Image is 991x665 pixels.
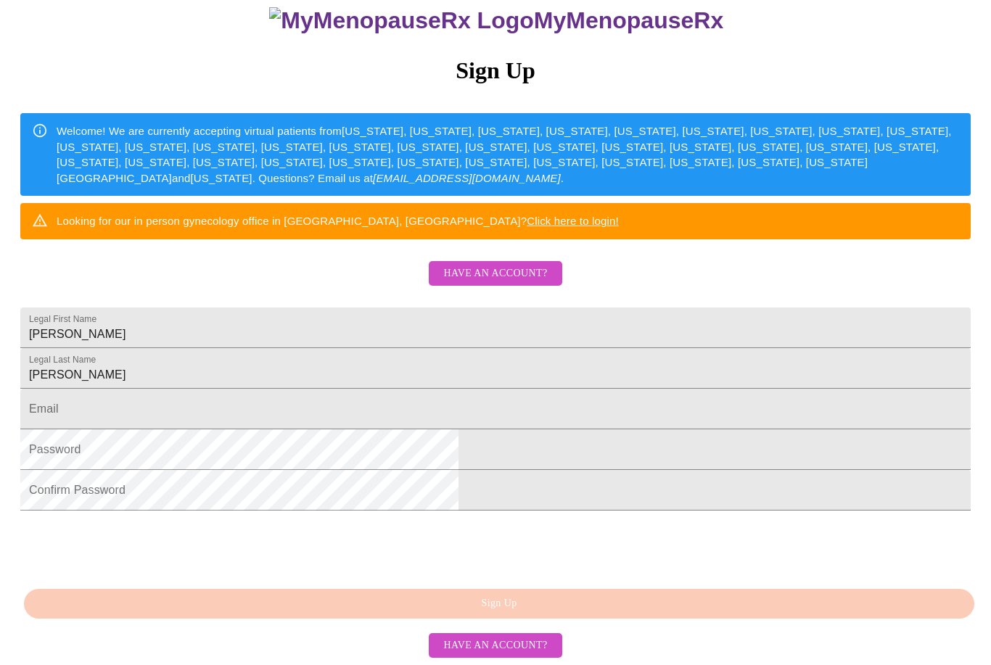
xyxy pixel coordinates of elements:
span: Have an account? [443,637,547,655]
span: Have an account? [443,265,547,283]
img: MyMenopauseRx Logo [269,7,533,34]
a: Have an account? [425,638,565,650]
div: Looking for our in person gynecology office in [GEOGRAPHIC_DATA], [GEOGRAPHIC_DATA]? [57,207,619,234]
button: Have an account? [429,633,562,658]
h3: MyMenopauseRx [22,7,971,34]
button: Have an account? [429,261,562,286]
div: Welcome! We are currently accepting virtual patients from [US_STATE], [US_STATE], [US_STATE], [US... [57,117,959,191]
a: Click here to login! [527,215,619,227]
h3: Sign Up [20,57,971,84]
a: Have an account? [425,277,565,289]
iframe: reCAPTCHA [20,518,241,574]
em: [EMAIL_ADDRESS][DOMAIN_NAME] [373,172,561,184]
